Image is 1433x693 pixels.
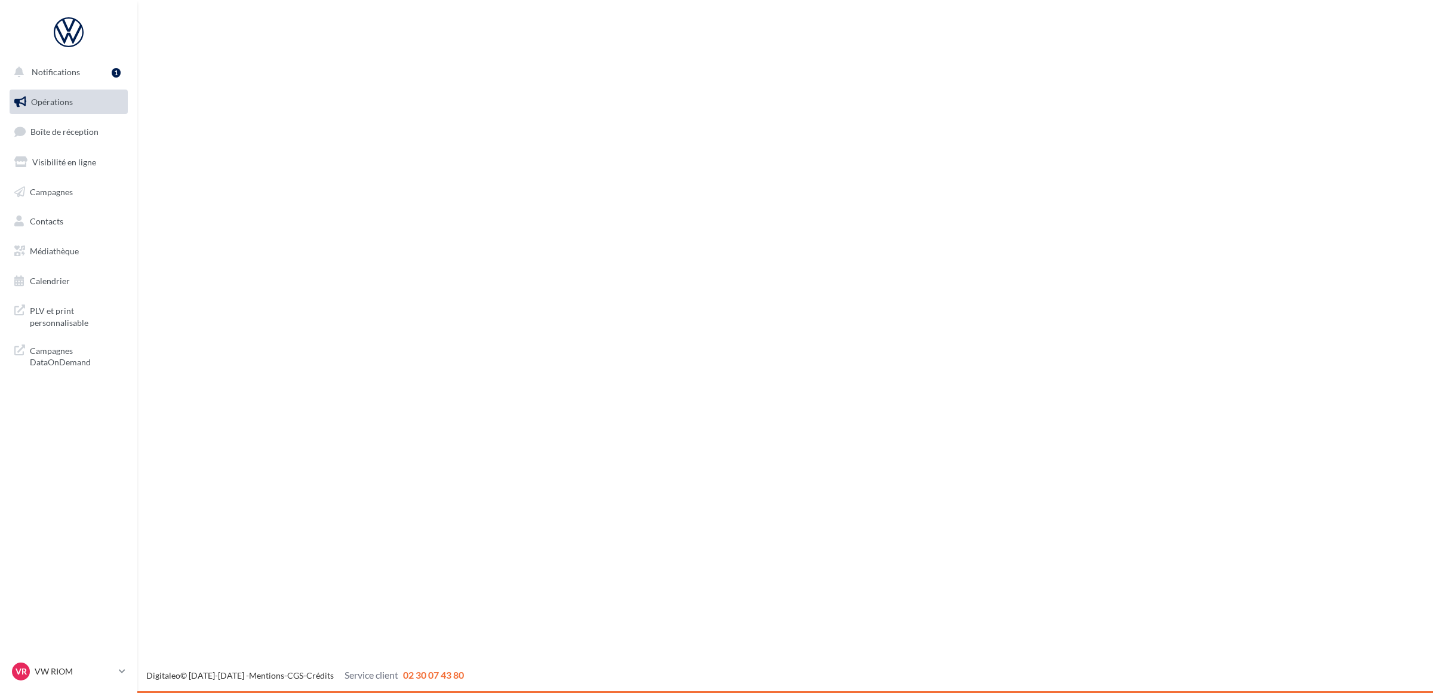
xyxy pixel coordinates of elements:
span: Campagnes [30,186,73,196]
button: Notifications 1 [7,60,125,85]
a: Campagnes DataOnDemand [7,338,130,373]
span: Service client [345,669,398,680]
span: Médiathèque [30,246,79,256]
a: Campagnes [7,180,130,205]
a: PLV et print personnalisable [7,298,130,333]
span: Boîte de réception [30,127,99,137]
span: 02 30 07 43 80 [403,669,464,680]
span: Contacts [30,216,63,226]
p: VW RIOM [35,666,114,677]
a: Crédits [306,670,334,680]
span: Visibilité en ligne [32,157,96,167]
a: Contacts [7,209,130,234]
a: Calendrier [7,269,130,294]
span: Calendrier [30,276,70,286]
span: Opérations [31,97,73,107]
a: Visibilité en ligne [7,150,130,175]
span: Campagnes DataOnDemand [30,343,123,368]
div: 1 [112,68,121,78]
a: Opérations [7,90,130,115]
a: Médiathèque [7,239,130,264]
a: VR VW RIOM [10,660,128,683]
span: PLV et print personnalisable [30,303,123,328]
a: Digitaleo [146,670,180,680]
a: Mentions [249,670,284,680]
span: VR [16,666,27,677]
a: CGS [287,670,303,680]
a: Boîte de réception [7,119,130,144]
span: Notifications [32,67,80,77]
span: © [DATE]-[DATE] - - - [146,670,464,680]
